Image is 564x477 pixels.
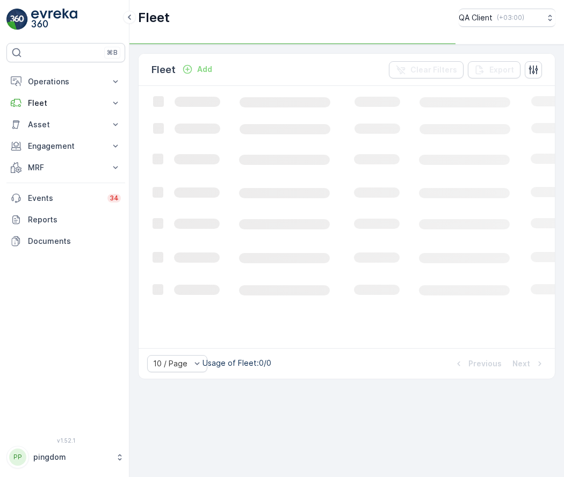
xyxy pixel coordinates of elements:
[511,357,546,370] button: Next
[178,63,216,76] button: Add
[410,64,457,75] p: Clear Filters
[497,13,524,22] p: ( +03:00 )
[6,71,125,92] button: Operations
[28,236,121,247] p: Documents
[31,9,77,30] img: logo_light-DOdMpM7g.png
[489,64,514,75] p: Export
[28,193,101,204] p: Events
[6,230,125,252] a: Documents
[512,358,530,369] p: Next
[28,162,104,173] p: MRF
[468,358,502,369] p: Previous
[28,141,104,151] p: Engagement
[6,135,125,157] button: Engagement
[6,209,125,230] a: Reports
[459,12,493,23] p: QA Client
[6,437,125,444] span: v 1.52.1
[389,61,464,78] button: Clear Filters
[28,98,104,109] p: Fleet
[203,358,271,368] p: Usage of Fleet : 0/0
[6,92,125,114] button: Fleet
[6,9,28,30] img: logo
[6,187,125,209] a: Events34
[33,452,110,462] p: pingdom
[6,446,125,468] button: PPpingdom
[151,62,176,77] p: Fleet
[107,48,118,57] p: ⌘B
[110,194,119,203] p: 34
[28,76,104,87] p: Operations
[459,9,555,27] button: QA Client(+03:00)
[6,114,125,135] button: Asset
[6,157,125,178] button: MRF
[28,214,121,225] p: Reports
[28,119,104,130] p: Asset
[452,357,503,370] button: Previous
[197,64,212,75] p: Add
[138,9,170,26] p: Fleet
[468,61,520,78] button: Export
[9,449,26,466] div: PP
